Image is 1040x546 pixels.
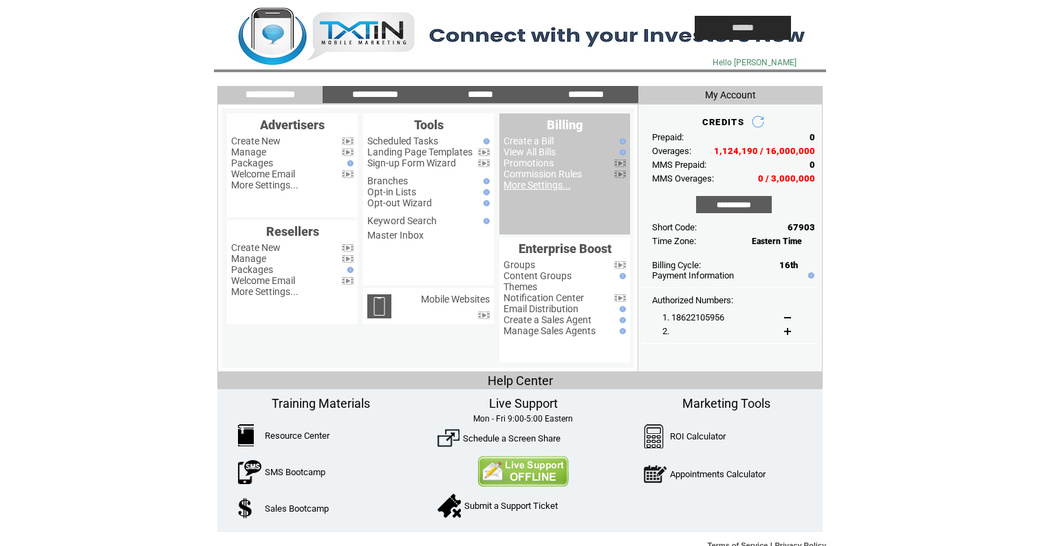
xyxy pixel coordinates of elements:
span: Billing Cycle: [652,260,701,270]
a: Packages [231,157,273,168]
a: More Settings... [503,179,571,190]
a: Sales Bootcamp [265,503,329,514]
a: Commission Rules [503,168,582,179]
img: help.gif [805,272,814,279]
span: Live Support [489,396,558,411]
a: Payment Information [652,270,734,281]
img: video.png [342,255,354,263]
a: Content Groups [503,270,572,281]
img: video.png [478,160,490,167]
a: Master Inbox [367,230,424,241]
img: help.gif [480,178,490,184]
img: video.png [478,149,490,156]
a: Create New [231,242,281,253]
span: MMS Overages: [652,173,714,184]
a: Manage [231,253,266,264]
img: help.gif [616,138,626,144]
img: help.gif [480,138,490,144]
img: video.png [614,261,626,269]
span: Training Materials [272,396,370,411]
span: 2. [662,326,669,336]
span: Mon - Fri 9:00-5:00 Eastern [473,414,573,424]
img: video.png [342,171,354,178]
a: Sign-up Form Wizard [367,157,456,168]
span: Authorized Numbers: [652,295,733,305]
span: Hello [PERSON_NAME] [713,58,797,67]
a: Create New [231,135,281,146]
span: 16th [779,260,798,270]
a: Welcome Email [231,168,295,179]
img: video.png [342,277,354,285]
img: AppointmentCalc.png [644,462,667,486]
span: Marketing Tools [682,396,770,411]
span: My Account [705,89,756,100]
span: Advertisers [260,118,325,132]
a: Notification Center [503,292,584,303]
img: video.png [478,312,490,319]
img: help.gif [616,149,626,155]
img: help.gif [480,189,490,195]
span: 67903 [788,222,815,232]
img: help.gif [344,160,354,166]
span: Tools [414,118,444,132]
img: video.png [342,138,354,145]
span: Help Center [488,373,553,388]
img: help.gif [616,317,626,323]
a: Landing Page Templates [367,146,473,157]
a: Create a Bill [503,135,554,146]
span: 1,124,190 / 16,000,000 [714,146,815,156]
span: Prepaid: [652,132,684,142]
img: ResourceCenter.png [238,424,254,446]
a: Create a Sales Agent [503,314,592,325]
span: Billing [547,118,583,132]
span: Enterprise Boost [519,241,611,256]
img: help.gif [616,328,626,334]
img: ScreenShare.png [437,427,459,449]
a: Packages [231,264,273,275]
img: SMSBootcamp.png [238,460,261,484]
img: Calculator.png [644,424,664,448]
a: Scheduled Tasks [367,135,438,146]
img: SupportTicket.png [437,494,461,518]
img: help.gif [616,273,626,279]
img: SalesBootcamp.png [238,498,254,518]
a: Email Distribution [503,303,578,314]
span: 1. 18622105956 [662,312,724,323]
a: Opt-in Lists [367,186,416,197]
a: View All Bills [503,146,556,157]
a: Branches [367,175,408,186]
span: Resellers [266,224,319,239]
a: Promotions [503,157,554,168]
a: ROI Calculator [670,431,726,441]
span: Eastern Time [752,237,802,246]
a: Schedule a Screen Share [463,433,561,444]
span: 0 / 3,000,000 [758,173,815,184]
img: video.png [342,149,354,156]
img: video.png [614,171,626,178]
a: More Settings... [231,179,299,190]
img: help.gif [616,306,626,312]
span: Overages: [652,146,691,156]
a: Welcome Email [231,275,295,286]
a: Manage Sales Agents [503,325,596,336]
span: 0 [810,160,815,170]
span: Short Code: [652,222,697,232]
a: Appointments Calculator [670,469,766,479]
img: video.png [614,294,626,302]
a: Groups [503,259,535,270]
span: MMS Prepaid: [652,160,706,170]
span: 0 [810,132,815,142]
a: Opt-out Wizard [367,197,432,208]
img: help.gif [344,267,354,273]
img: video.png [342,244,354,252]
span: Time Zone: [652,236,696,246]
img: Contact Us [477,456,569,487]
a: SMS Bootcamp [265,467,325,477]
a: More Settings... [231,286,299,297]
a: Submit a Support Ticket [464,501,558,511]
a: Manage [231,146,266,157]
img: help.gif [480,218,490,224]
a: Keyword Search [367,215,437,226]
a: Mobile Websites [421,294,490,305]
span: CREDITS [702,117,744,127]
